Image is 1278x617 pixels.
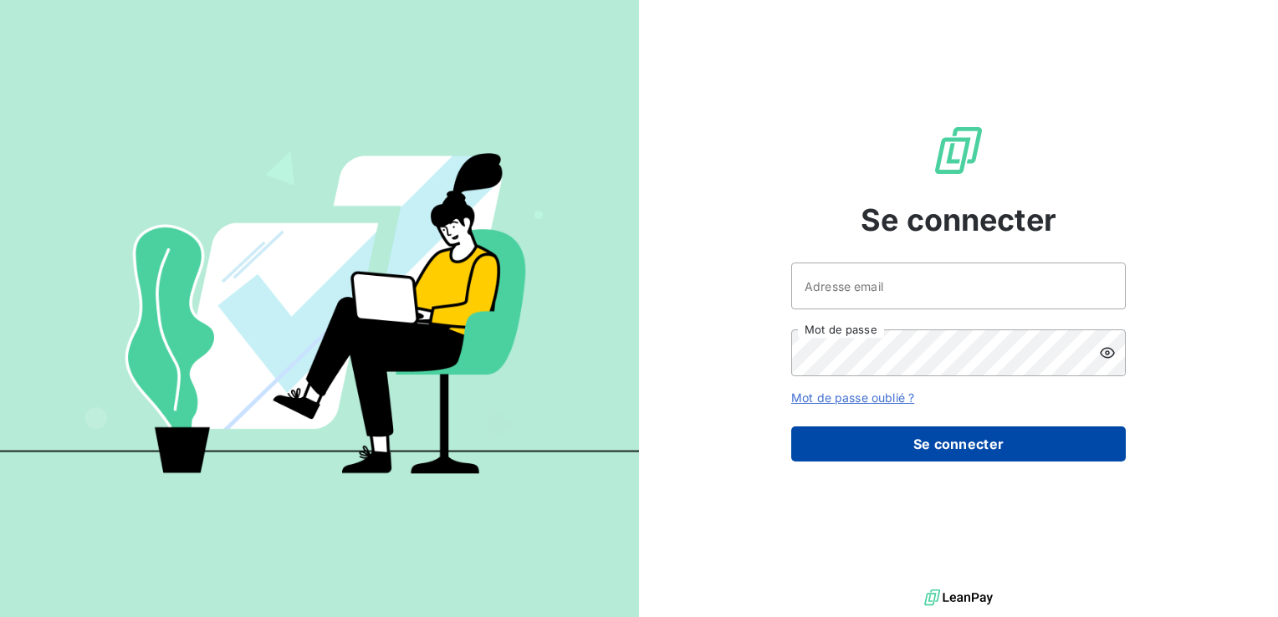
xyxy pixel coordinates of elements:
a: Mot de passe oublié ? [791,390,914,405]
img: logo [924,585,993,610]
img: Logo LeanPay [932,124,985,177]
button: Se connecter [791,426,1126,461]
span: Se connecter [861,197,1056,242]
input: placeholder [791,263,1126,309]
